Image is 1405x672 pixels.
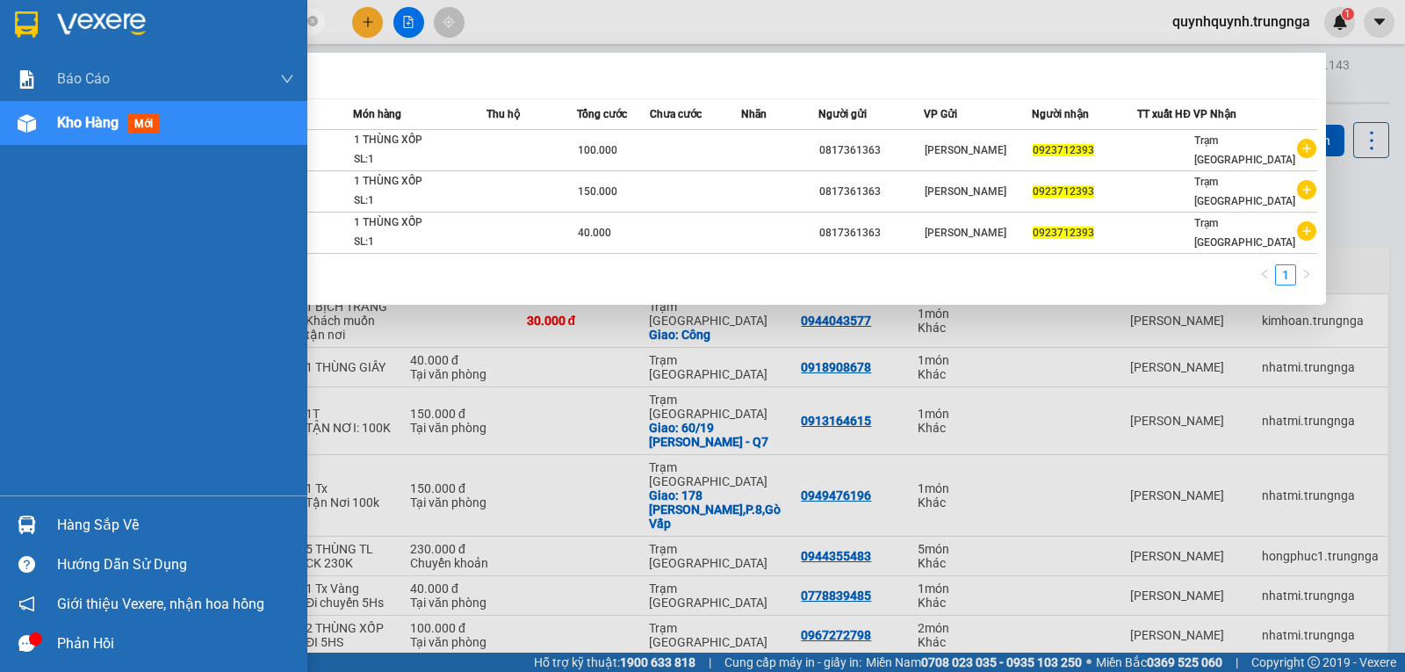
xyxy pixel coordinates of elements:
li: 1 [1275,264,1296,285]
div: SL: 1 [354,191,486,211]
a: 1 [1276,265,1295,285]
span: Thu hộ [486,108,520,120]
span: right [1301,269,1312,279]
span: notification [18,596,35,612]
span: Báo cáo [57,68,110,90]
span: plus-circle [1297,180,1316,199]
img: solution-icon [18,70,36,89]
button: left [1254,264,1275,285]
span: 100.000 [578,144,617,156]
span: Người gửi [818,108,867,120]
span: question-circle [18,556,35,573]
div: 0817361363 [819,183,923,201]
span: 40.000 [578,227,611,239]
span: VP Gửi [924,108,957,120]
div: 1 THÙNG XỐP [354,131,486,150]
img: warehouse-icon [18,516,36,534]
span: left [1259,269,1270,279]
div: Hướng dẫn sử dụng [57,552,294,578]
span: Giới thiệu Vexere, nhận hoa hồng [57,593,264,615]
span: Trạm [GEOGRAPHIC_DATA] [1194,134,1295,166]
span: Kho hàng [57,114,119,131]
span: Tổng cước [577,108,627,120]
span: mới [127,114,160,134]
span: Nhãn [741,108,767,120]
div: 1 THÙNG XỐP [354,213,486,233]
span: Món hàng [353,108,401,120]
span: 0923712393 [1033,227,1094,239]
span: Trạm [GEOGRAPHIC_DATA] [1194,217,1295,249]
span: 150.000 [578,185,617,198]
div: 1 THÙNG XỐP [354,172,486,191]
span: Trạm [GEOGRAPHIC_DATA] [1194,176,1295,207]
div: SL: 1 [354,233,486,252]
div: SL: 1 [354,150,486,170]
span: close-circle [307,16,318,26]
img: logo-vxr [15,11,38,38]
span: plus-circle [1297,221,1316,241]
span: message [18,635,35,652]
span: TT xuất HĐ [1137,108,1191,120]
span: 0923712393 [1033,144,1094,156]
span: close-circle [307,14,318,31]
div: 0817361363 [819,224,923,242]
span: [PERSON_NAME] [925,185,1006,198]
img: warehouse-icon [18,114,36,133]
span: Người nhận [1032,108,1089,120]
span: down [280,72,294,86]
button: right [1296,264,1317,285]
span: plus-circle [1297,139,1316,158]
span: [PERSON_NAME] [925,227,1006,239]
span: 0923712393 [1033,185,1094,198]
span: VP Nhận [1193,108,1236,120]
span: Chưa cước [650,108,702,120]
div: 0817361363 [819,141,923,160]
li: Previous Page [1254,264,1275,285]
div: Hàng sắp về [57,512,294,538]
span: [PERSON_NAME] [925,144,1006,156]
li: Next Page [1296,264,1317,285]
div: Phản hồi [57,631,294,657]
